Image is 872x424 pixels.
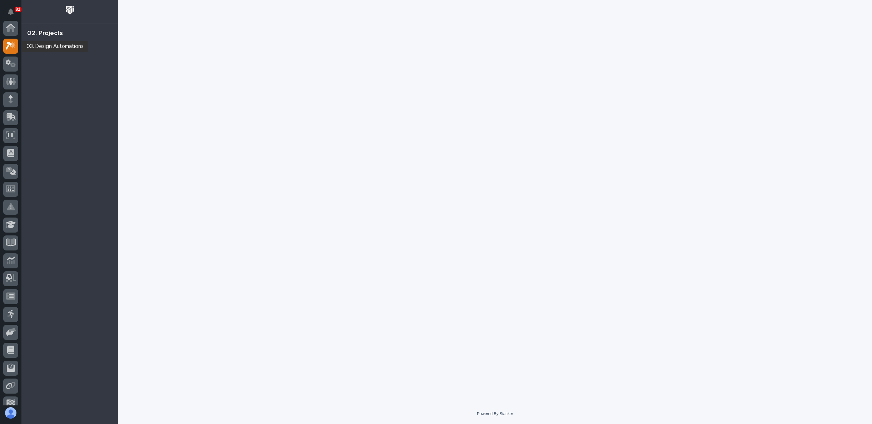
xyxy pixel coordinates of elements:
[3,4,18,19] button: Notifications
[3,405,18,420] button: users-avatar
[63,4,77,17] img: Workspace Logo
[477,411,513,416] a: Powered By Stacker
[9,9,18,20] div: Notifications81
[27,30,63,38] div: 02. Projects
[16,7,20,12] p: 81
